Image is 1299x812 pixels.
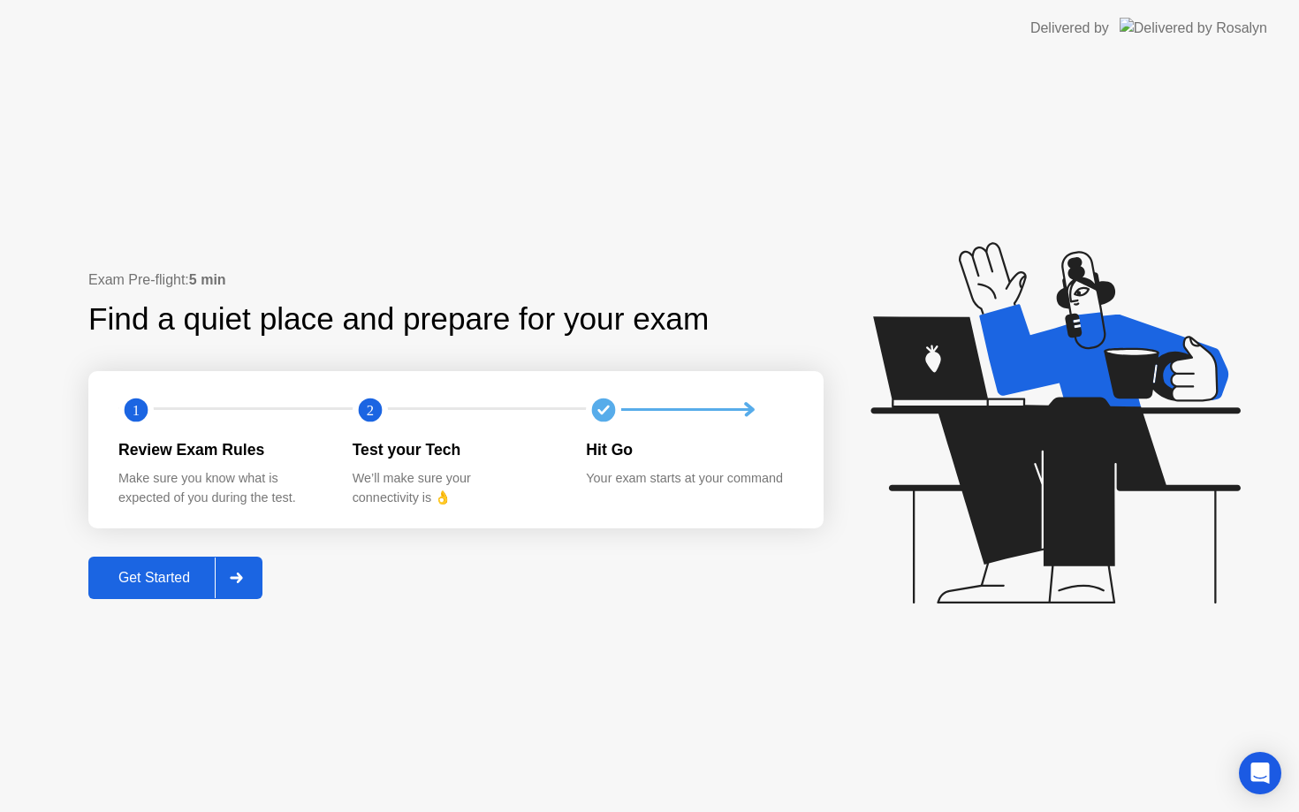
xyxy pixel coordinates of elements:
[118,438,324,461] div: Review Exam Rules
[1120,18,1267,38] img: Delivered by Rosalyn
[1030,18,1109,39] div: Delivered by
[88,557,262,599] button: Get Started
[367,401,374,418] text: 2
[118,469,324,507] div: Make sure you know what is expected of you during the test.
[94,570,215,586] div: Get Started
[189,272,226,287] b: 5 min
[133,401,140,418] text: 1
[586,438,792,461] div: Hit Go
[353,469,558,507] div: We’ll make sure your connectivity is 👌
[88,296,711,343] div: Find a quiet place and prepare for your exam
[586,469,792,489] div: Your exam starts at your command
[353,438,558,461] div: Test your Tech
[88,269,824,291] div: Exam Pre-flight:
[1239,752,1281,794] div: Open Intercom Messenger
